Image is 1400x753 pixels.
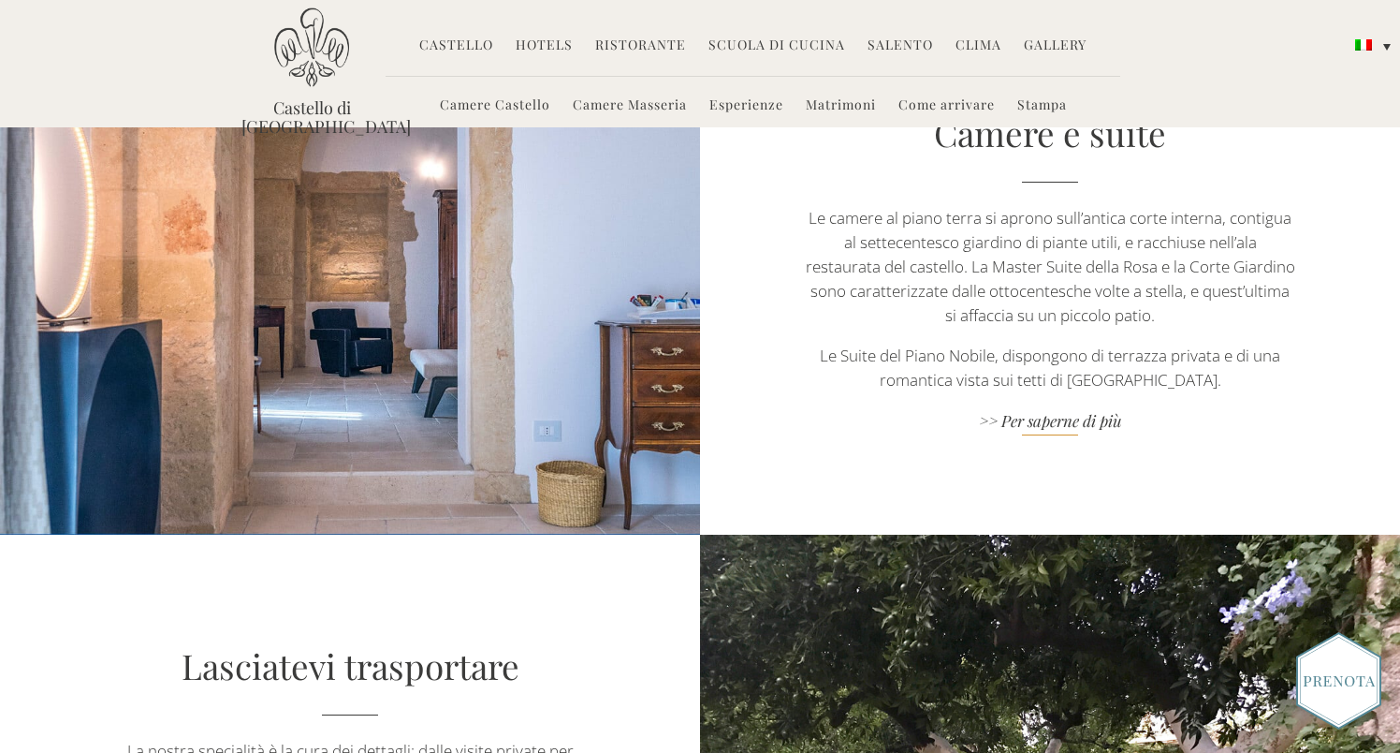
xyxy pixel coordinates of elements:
[595,36,686,57] a: Ristorante
[516,36,573,57] a: Hotels
[805,344,1295,392] p: Le Suite del Piano Nobile, dispongono di terrazza privata e di una romantica vista sui tetti di [...
[1296,632,1381,730] img: Book_Button_Italian.png
[274,7,349,87] img: Castello di Ugento
[708,36,845,57] a: Scuola di Cucina
[1355,39,1372,51] img: Italiano
[805,206,1295,328] p: Le camere al piano terra si aprono sull’antica corte interna, contigua al settecentesco giardino ...
[934,110,1166,155] a: Camere e suite
[868,36,933,57] a: Salento
[709,96,783,117] a: Esperienze
[440,96,550,117] a: Camere Castello
[182,642,519,688] a: Lasciatevi trasportare
[1024,36,1086,57] a: Gallery
[806,96,876,117] a: Matrimoni
[241,98,382,136] a: Castello di [GEOGRAPHIC_DATA]
[1017,96,1067,117] a: Stampa
[419,36,493,57] a: Castello
[955,36,1001,57] a: Clima
[573,96,687,117] a: Camere Masseria
[898,96,995,117] a: Come arrivare
[805,410,1295,436] a: >> Per saperne di più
